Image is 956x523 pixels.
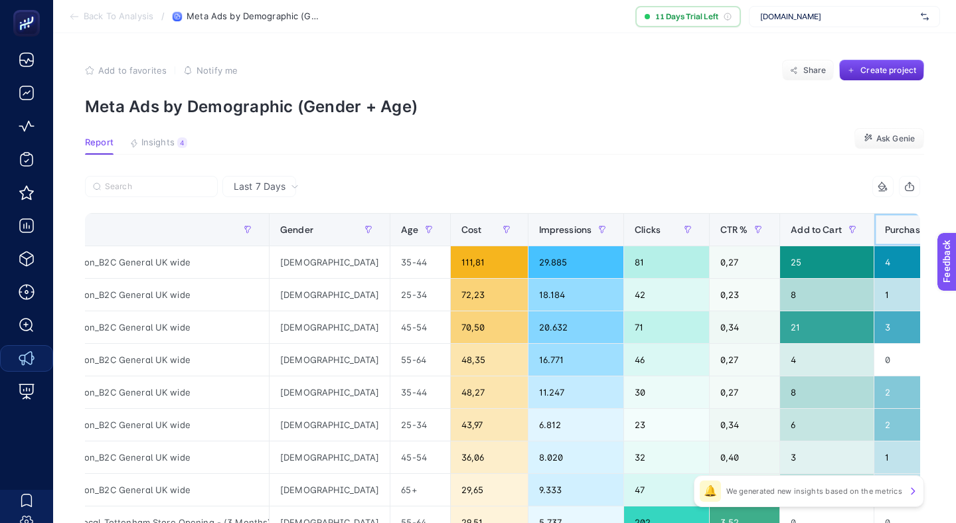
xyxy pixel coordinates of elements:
div: 6 [780,409,874,441]
div: 45-54 [390,441,449,473]
div: [DEMOGRAPHIC_DATA] [270,441,390,473]
input: Search [105,182,210,192]
div: 16.771 [528,344,624,376]
div: 0,23 [710,279,780,311]
span: 11 Days Trial Left [655,11,718,22]
div: 0,27 [710,246,780,278]
div: 0,34 [710,311,780,343]
div: 0,27 [710,376,780,408]
div: 72,23 [451,279,528,311]
div: 29.885 [528,246,624,278]
span: Create project [860,65,916,76]
div: 32 [624,441,708,473]
span: Cost [461,224,482,235]
div: 9.333 [528,474,624,506]
button: Share [782,60,834,81]
div: 0,40 [710,441,780,473]
span: Share [803,65,827,76]
button: Notify me [183,65,238,76]
div: 8.020 [528,441,624,473]
span: Ask Genie [876,133,915,144]
div: 111,81 [451,246,528,278]
div: 21 [780,311,874,343]
span: Add to Cart [791,224,842,235]
div: [DEMOGRAPHIC_DATA] [270,279,390,311]
span: Meta Ads by Demographic (Gender + Age) [187,11,319,22]
div: 42 [624,279,708,311]
img: svg%3e [921,10,929,23]
div: [DEMOGRAPHIC_DATA] [270,474,390,506]
div: 🔔 [700,481,721,502]
span: Notify me [197,65,238,76]
div: B9: MP_Conversion_B2C General UK wide [4,474,269,506]
div: 6.812 [528,409,624,441]
div: 8 [780,279,874,311]
div: 48,35 [451,344,528,376]
span: Insights [141,137,175,148]
div: [DEMOGRAPHIC_DATA] [270,344,390,376]
button: Add to favorites [85,65,167,76]
span: CTR % [720,224,748,235]
span: Gender [280,224,313,235]
div: 3 [780,441,874,473]
p: We generated new insights based on the metrics [726,486,902,496]
div: 43,97 [451,409,528,441]
div: B9: MP_Conversion_B2C General UK wide [4,311,269,343]
button: Create project [839,60,924,81]
div: 48,27 [451,376,528,408]
span: Purchase [885,224,925,235]
div: 30 [624,376,708,408]
div: 81 [624,246,708,278]
div: 47 [624,474,708,506]
span: / [161,11,165,21]
span: Back To Analysis [84,11,153,22]
div: B9: MP_Conversion_B2C General UK wide [4,376,269,408]
div: 35-44 [390,246,449,278]
div: B9: MP_Conversion_B2C General UK wide [4,246,269,278]
div: 29,65 [451,474,528,506]
span: Clicks [635,224,661,235]
div: 70,50 [451,311,528,343]
div: 55-64 [390,344,449,376]
div: 46 [624,344,708,376]
span: Feedback [8,4,50,15]
div: 25 [780,246,874,278]
button: Ask Genie [854,128,924,149]
div: [DEMOGRAPHIC_DATA] [270,409,390,441]
div: 4 [177,137,187,148]
div: [DEMOGRAPHIC_DATA] [270,376,390,408]
div: 18.184 [528,279,624,311]
span: Last 7 Days [234,180,285,193]
div: 0,27 [710,344,780,376]
div: 8 [780,376,874,408]
div: 71 [624,311,708,343]
span: [DOMAIN_NAME] [760,11,916,22]
div: 0,50 [710,474,780,506]
div: 25-34 [390,279,449,311]
span: Age [401,224,418,235]
div: 45-54 [390,311,449,343]
div: 23 [624,409,708,441]
div: B9: MP_Conversion_B2C General UK wide [4,441,269,473]
div: 35-44 [390,376,449,408]
div: B9: MP_Conversion_B2C General UK wide [4,344,269,376]
span: Add to favorites [98,65,167,76]
span: Report [85,137,114,148]
div: [DEMOGRAPHIC_DATA] [270,246,390,278]
div: B9: MP_Conversion_B2C General UK wide [4,409,269,441]
div: B9: MP_Conversion_B2C General UK wide [4,279,269,311]
div: 11.247 [528,376,624,408]
div: 7 [780,474,874,506]
div: 36,06 [451,441,528,473]
div: 25-34 [390,409,449,441]
span: Impressions [539,224,592,235]
div: 0,34 [710,409,780,441]
div: [DEMOGRAPHIC_DATA] [270,311,390,343]
div: 20.632 [528,311,624,343]
div: 65+ [390,474,449,506]
p: Meta Ads by Demographic (Gender + Age) [85,97,924,116]
div: 4 [780,344,874,376]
